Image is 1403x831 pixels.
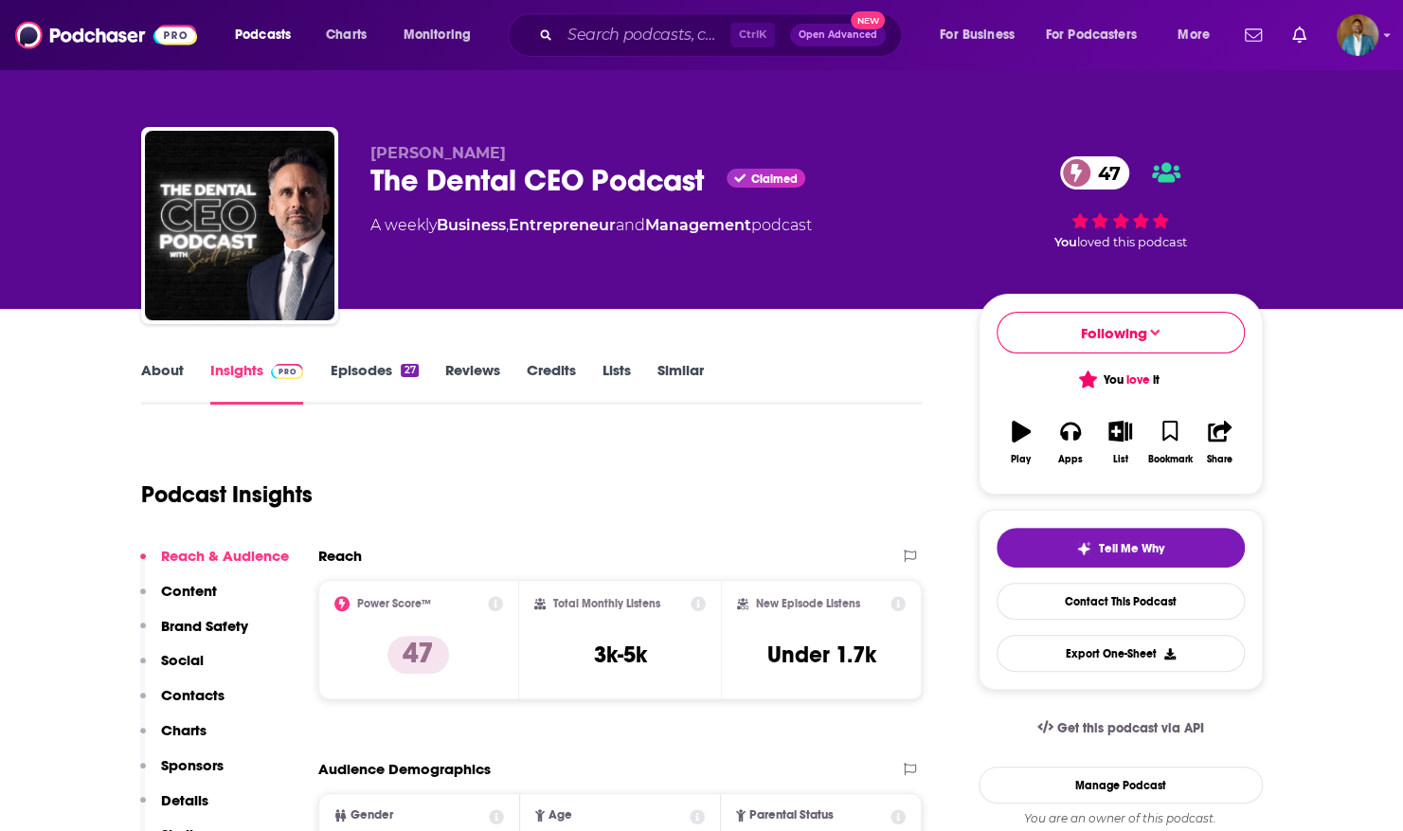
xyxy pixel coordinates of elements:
span: loved this podcast [1077,235,1187,249]
span: Parental Status [749,809,834,822]
h2: New Episode Listens [756,597,860,610]
input: Search podcasts, credits, & more... [560,20,730,50]
button: Social [140,651,204,686]
p: Reach & Audience [161,547,289,565]
span: Tell Me Why [1099,541,1164,556]
h2: Reach [318,547,362,565]
div: Play [1011,454,1031,465]
button: Share [1195,408,1244,477]
div: List [1113,454,1128,465]
span: Podcasts [235,22,291,48]
button: Following [997,312,1245,353]
button: You love it [997,361,1245,398]
div: 47Youloved this podcast [979,144,1263,262]
img: Podchaser - Follow, Share and Rate Podcasts [15,17,197,53]
a: Reviews [445,361,500,405]
button: tell me why sparkleTell Me Why [997,528,1245,568]
button: open menu [926,20,1038,50]
button: Export One-Sheet [997,635,1245,672]
button: open menu [1164,20,1233,50]
div: Share [1207,454,1232,465]
span: You [1054,235,1077,249]
span: Ctrl K [730,23,775,47]
button: Sponsors [140,756,224,791]
h1: Podcast Insights [141,480,313,509]
a: Credits [527,361,576,405]
span: You it [1081,372,1160,388]
span: , [506,216,509,234]
div: Apps [1058,454,1083,465]
p: 47 [387,636,449,674]
h2: Audience Demographics [318,760,491,778]
button: Details [140,791,208,826]
h3: 3k-5k [593,641,646,669]
a: Similar [657,361,704,405]
button: open menu [222,20,315,50]
span: Get this podcast via API [1056,720,1203,736]
div: 27 [401,364,418,377]
div: You are an owner of this podcast. [979,811,1263,826]
span: and [616,216,645,234]
button: open menu [390,20,495,50]
span: Gender [351,809,393,822]
h3: Under 1.7k [767,641,876,669]
p: Social [161,651,204,669]
p: Charts [161,721,207,739]
button: List [1095,408,1144,477]
button: Open AdvancedNew [790,24,886,46]
a: Manage Podcast [979,767,1263,804]
button: Content [140,582,217,617]
span: Monitoring [404,22,471,48]
img: The Dental CEO Podcast [145,131,334,320]
button: Charts [140,721,207,756]
span: Open Advanced [799,30,877,40]
button: Brand Safety [140,617,248,652]
a: Business [437,216,506,234]
a: Entrepreneur [509,216,616,234]
a: Show notifications dropdown [1237,19,1269,51]
a: Get this podcast via API [1022,705,1219,751]
span: Following [1081,324,1147,342]
h2: Power Score™ [357,597,431,610]
a: Lists [603,361,631,405]
button: Reach & Audience [140,547,289,582]
div: A weekly podcast [370,214,812,237]
a: Show notifications dropdown [1285,19,1314,51]
span: Logged in as smortier42491 [1337,14,1378,56]
button: Play [997,408,1046,477]
img: User Profile [1337,14,1378,56]
a: Episodes27 [330,361,418,405]
a: Management [645,216,751,234]
span: Charts [326,22,367,48]
span: New [851,11,885,29]
button: open menu [1034,20,1164,50]
a: 47 [1060,156,1130,190]
p: Details [161,791,208,809]
div: Bookmark [1147,454,1192,465]
img: tell me why sparkle [1076,541,1091,556]
span: love [1126,372,1150,388]
button: Bookmark [1145,408,1195,477]
button: Apps [1046,408,1095,477]
p: Content [161,582,217,600]
p: Sponsors [161,756,224,774]
p: Brand Safety [161,617,248,635]
p: Contacts [161,686,225,704]
div: Search podcasts, credits, & more... [526,13,920,57]
a: About [141,361,184,405]
span: 47 [1079,156,1130,190]
span: More [1178,22,1210,48]
span: Claimed [751,174,798,184]
a: InsightsPodchaser Pro [210,361,304,405]
span: [PERSON_NAME] [370,144,506,162]
span: Age [549,809,572,822]
span: For Podcasters [1046,22,1137,48]
h2: Total Monthly Listens [553,597,660,610]
button: Contacts [140,686,225,721]
a: Charts [314,20,378,50]
img: Podchaser Pro [271,364,304,379]
a: Contact This Podcast [997,583,1245,620]
button: Show profile menu [1337,14,1378,56]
